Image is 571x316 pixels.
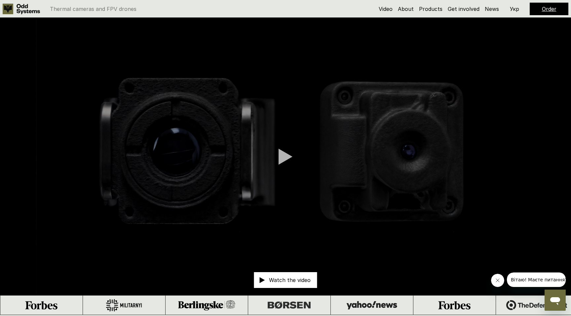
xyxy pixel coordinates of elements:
a: Order [542,6,556,12]
iframe: Message from company [507,272,566,287]
a: Get involved [448,6,479,12]
a: Products [419,6,442,12]
a: News [485,6,499,12]
iframe: Close message [491,274,504,287]
p: Укр [510,6,519,12]
p: Watch the video [269,277,311,283]
iframe: Button to launch messaging window [545,290,566,311]
p: Thermal cameras and FPV drones [50,6,136,12]
a: About [398,6,414,12]
span: Вітаю! Маєте питання? [4,5,60,10]
a: Video [379,6,393,12]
